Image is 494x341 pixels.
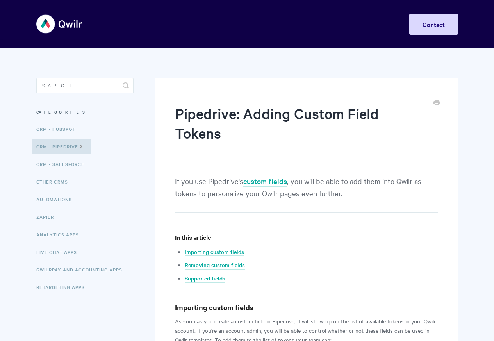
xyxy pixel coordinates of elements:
[36,121,81,137] a: CRM - HubSpot
[175,302,438,313] h3: Importing custom fields
[36,174,74,189] a: Other CRMs
[32,139,91,154] a: CRM - Pipedrive
[175,232,438,242] h4: In this article
[36,262,128,277] a: QwilrPay and Accounting Apps
[185,274,225,283] a: Supported fields
[433,99,440,107] a: Print this Article
[36,105,134,119] h3: Categories
[36,244,83,260] a: Live Chat Apps
[243,176,287,187] a: custom fields
[36,156,90,172] a: CRM - Salesforce
[175,104,426,157] h1: Pipedrive: Adding Custom Field Tokens
[36,191,78,207] a: Automations
[185,248,244,256] a: Importing custom fields
[175,175,438,213] p: If you use Pipedrive's , you will be able to add them into Qwilr as tokens to personalize your Qw...
[36,78,134,93] input: Search
[409,14,458,35] a: Contact
[185,261,245,270] a: Removing custom fields
[36,209,60,225] a: Zapier
[36,279,91,295] a: Retargeting Apps
[36,227,85,242] a: Analytics Apps
[36,9,83,39] img: Qwilr Help Center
